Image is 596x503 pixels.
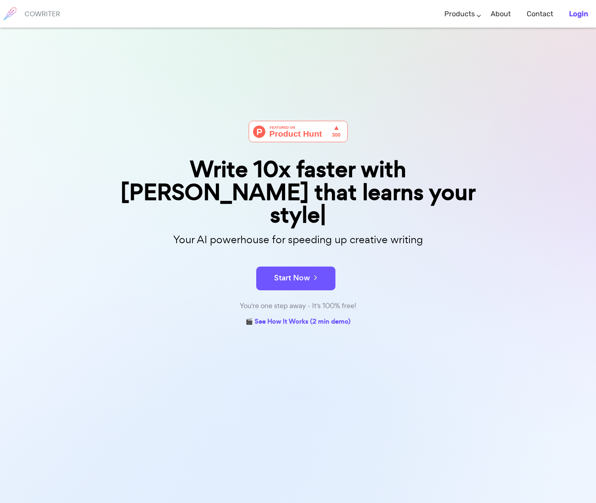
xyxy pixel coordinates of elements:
[100,231,496,248] p: Your AI powerhouse for speeding up creative writing
[100,158,496,226] div: Write 10x faster with [PERSON_NAME] that learns your style
[249,121,348,142] img: Cowriter - Your AI buddy for speeding up creative writing | Product Hunt
[256,267,335,290] button: Start Now
[444,2,475,26] a: Products
[491,2,511,26] a: About
[527,2,553,26] a: Contact
[569,2,588,26] a: Login
[569,10,588,18] b: Login
[100,300,496,312] div: You're one step away - It's 100% free!
[246,316,350,328] a: 🎬 See How It Works (2 min demo)
[25,10,60,17] h6: COWRITER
